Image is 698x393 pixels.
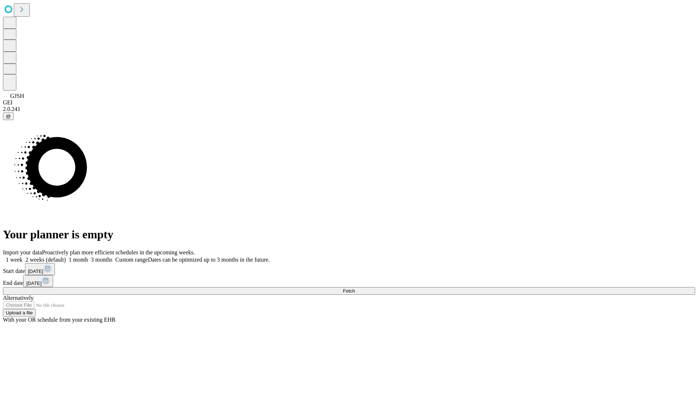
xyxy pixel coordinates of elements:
span: [DATE] [26,281,41,286]
span: GJSH [10,93,24,99]
h1: Your planner is empty [3,228,695,241]
button: @ [3,112,14,120]
div: GEI [3,99,695,106]
span: @ [6,114,11,119]
div: End date [3,275,695,287]
div: Start date [3,263,695,275]
span: Proactively plan more efficient schedules in the upcoming weeks. [42,249,195,255]
button: Upload a file [3,309,36,317]
div: 2.0.241 [3,106,695,112]
span: Alternatively [3,295,33,301]
span: 3 months [91,257,112,263]
span: 1 month [69,257,88,263]
span: 1 week [6,257,23,263]
span: With your OR schedule from your existing EHR [3,317,116,323]
button: [DATE] [23,275,53,287]
button: [DATE] [25,263,55,275]
span: Fetch [343,288,355,294]
button: Fetch [3,287,695,295]
span: Custom range [115,257,148,263]
span: Dates can be optimized up to 3 months in the future. [148,257,270,263]
span: Import your data [3,249,42,255]
span: 2 weeks (default) [25,257,66,263]
span: [DATE] [28,269,43,274]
